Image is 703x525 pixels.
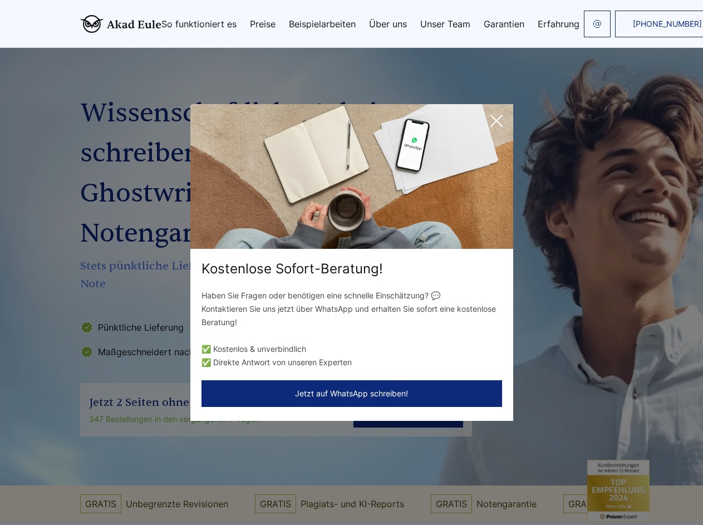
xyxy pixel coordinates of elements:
[161,19,237,28] a: So funktioniert es
[201,356,502,369] li: ✅ Direkte Antwort von unseren Experten
[420,19,470,28] a: Unser Team
[201,289,502,329] p: Haben Sie Fragen oder benötigen eine schnelle Einschätzung? 💬 Kontaktieren Sie uns jetzt über Wha...
[201,342,502,356] li: ✅ Kostenlos & unverbindlich
[190,104,513,249] img: exit
[538,19,579,28] a: Erfahrung
[250,19,276,28] a: Preise
[289,19,356,28] a: Beispielarbeiten
[593,19,602,28] img: email
[190,260,513,278] div: Kostenlose Sofort-Beratung!
[80,15,161,33] img: logo
[369,19,407,28] a: Über uns
[201,380,502,407] button: Jetzt auf WhatsApp schreiben!
[484,19,524,28] a: Garantien
[633,19,702,28] span: [PHONE_NUMBER]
